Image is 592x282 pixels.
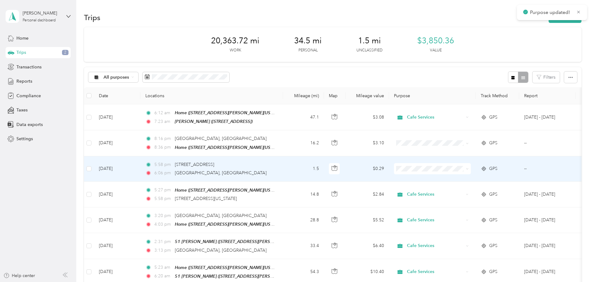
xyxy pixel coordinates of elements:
span: [STREET_ADDRESS][US_STATE] [175,196,237,201]
span: 6:12 am [154,110,172,116]
span: 8:36 pm [154,144,172,151]
span: 6:06 pm [154,170,172,176]
span: Home ([STREET_ADDRESS][PERSON_NAME][US_STATE]) [175,110,286,115]
span: GPS [489,114,497,121]
td: 1.5 [283,156,324,182]
td: 16.2 [283,130,324,156]
span: GPS [489,217,497,223]
td: $6.40 [346,233,389,259]
span: [GEOGRAPHIC_DATA], [GEOGRAPHIC_DATA] [175,170,267,176]
td: Sep 1 - 30, 2025 [519,233,576,259]
td: 33.4 [283,233,324,259]
td: 14.8 [283,182,324,207]
span: Cafe Services [407,114,464,121]
div: Personal dashboard [23,19,56,22]
span: 4:03 pm [154,221,172,228]
span: All purposes [104,75,129,80]
td: Oct 1 - 31, 2025 [519,104,576,130]
td: -- [519,130,576,156]
span: 1.5 mi [358,36,381,46]
span: GPS [489,165,497,172]
span: 8:16 pm [154,135,172,142]
span: Home ([STREET_ADDRESS][PERSON_NAME][US_STATE]) [175,265,286,270]
td: Sep 1 - 30, 2025 [519,182,576,207]
span: Reports [16,78,32,85]
td: [DATE] [94,207,140,233]
span: GPS [489,140,497,146]
td: $2.84 [346,182,389,207]
span: $3,850.36 [417,36,454,46]
th: Track Method [476,87,519,104]
span: 7:23 am [154,118,172,125]
span: [PERSON_NAME] ([STREET_ADDRESS]) [175,119,253,124]
span: Cafe Services [407,242,464,249]
span: 3:20 pm [154,212,172,219]
span: 3:13 pm [154,247,172,254]
span: Home [16,35,29,41]
td: [DATE] [94,182,140,207]
p: Purpose updated! [530,9,572,16]
h1: Trips [84,14,100,21]
p: Work [230,48,241,53]
div: [PERSON_NAME] [23,10,61,16]
span: [STREET_ADDRESS] [175,162,214,167]
span: Home ([STREET_ADDRESS][PERSON_NAME][US_STATE]) [175,188,286,193]
span: 20,363.72 mi [211,36,259,46]
td: [DATE] [94,130,140,156]
th: Mileage value [346,87,389,104]
span: [GEOGRAPHIC_DATA], [GEOGRAPHIC_DATA] [175,248,267,253]
p: Personal [298,48,318,53]
span: Taxes [16,107,28,113]
span: Cafe Services [407,191,464,198]
th: Date [94,87,140,104]
span: 2 [62,50,68,55]
td: $0.29 [346,156,389,182]
td: [DATE] [94,104,140,130]
span: Cafe Services [407,217,464,223]
span: Home ([STREET_ADDRESS][PERSON_NAME][US_STATE]) [175,222,286,227]
button: Filters [532,72,560,83]
span: [GEOGRAPHIC_DATA], [GEOGRAPHIC_DATA] [175,213,267,218]
p: Unclassified [356,48,382,53]
span: Trips [16,49,26,56]
td: 47.1 [283,104,324,130]
span: GPS [489,268,497,275]
th: Mileage (mi) [283,87,324,104]
span: [GEOGRAPHIC_DATA], [GEOGRAPHIC_DATA] [175,136,267,141]
th: Report [519,87,576,104]
span: 6:20 am [154,273,172,280]
td: Sep 1 - 30, 2025 [519,207,576,233]
span: Transactions [16,64,42,70]
span: 5:27 pm [154,187,172,193]
td: 28.8 [283,207,324,233]
th: Map [324,87,346,104]
td: [DATE] [94,156,140,182]
button: Help center [3,272,35,279]
th: Locations [140,87,283,104]
td: [DATE] [94,233,140,259]
span: Cafe Services [407,268,464,275]
span: 34.5 mi [294,36,322,46]
span: 5:58 pm [154,195,172,202]
td: $3.08 [346,104,389,130]
td: $5.52 [346,207,389,233]
span: Settings [16,136,33,142]
span: 5:58 pm [154,161,172,168]
td: $3.10 [346,130,389,156]
span: 51 [PERSON_NAME] ([STREET_ADDRESS][PERSON_NAME][US_STATE]) [175,274,316,279]
iframe: Everlance-gr Chat Button Frame [557,247,592,282]
span: GPS [489,191,497,198]
td: -- [519,156,576,182]
span: GPS [489,242,497,249]
p: Value [430,48,442,53]
span: 5:23 am [154,264,172,271]
span: Compliance [16,93,41,99]
span: 51 [PERSON_NAME] ([STREET_ADDRESS][PERSON_NAME][US_STATE]) [175,239,316,244]
span: Data exports [16,121,43,128]
th: Purpose [389,87,476,104]
span: Home ([STREET_ADDRESS][PERSON_NAME][US_STATE]) [175,145,286,150]
span: 2:31 pm [154,238,172,245]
